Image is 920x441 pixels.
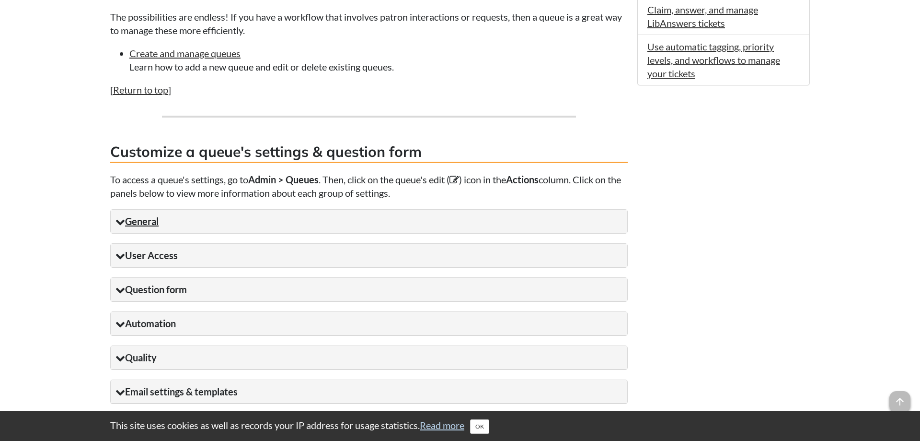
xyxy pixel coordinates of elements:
[113,84,168,95] a: Return to top
[110,10,628,37] p: The possibilities are endless! If you have a workflow that involves patron interactions or reques...
[889,392,910,404] a: arrow_upward
[506,174,539,185] strong: Actions
[647,41,780,79] a: Use automatic tagging, priority levels, and workflows to manage your tickets
[111,278,627,301] summary: Question form
[101,418,819,434] div: This site uses cookies as well as records your IP address for usage statistics.
[129,48,241,59] a: Create and manage queues
[110,142,628,163] h3: Customize a queue's settings & question form
[129,47,628,73] li: Learn how to add a new queue and edit or delete existing queues.
[111,244,627,267] summary: User Access
[111,210,627,233] summary: General
[889,391,910,412] span: arrow_upward
[470,419,489,434] button: Close
[248,174,319,185] strong: Admin > Queues
[111,312,627,335] summary: Automation
[111,346,627,369] summary: Quality
[110,173,628,200] p: To access a queue's settings, go to . Then, click on the queue's edit ( ) icon in the column. Cli...
[110,83,628,96] p: [ ]
[111,380,627,404] summary: Email settings & templates
[420,419,464,431] a: Read more
[647,4,758,29] a: Claim, answer, and manage LibAnswers tickets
